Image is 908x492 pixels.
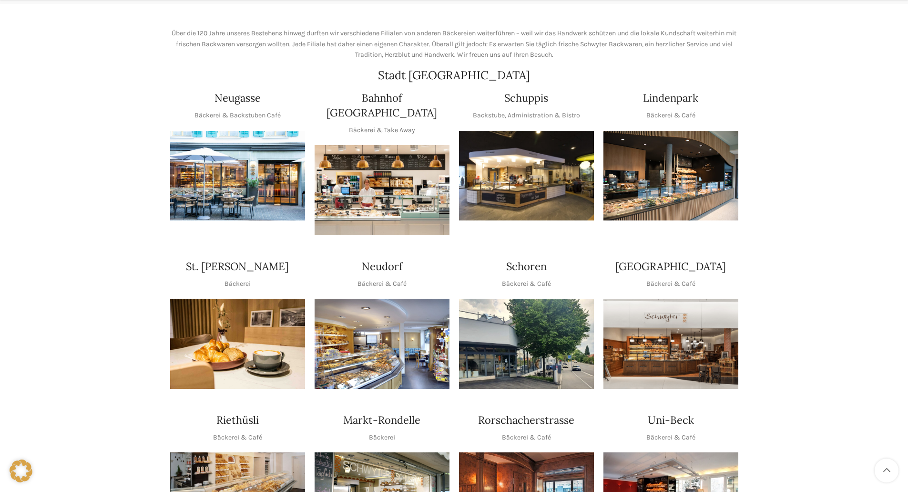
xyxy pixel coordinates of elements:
p: Bäckerei & Café [646,110,695,121]
p: Bäckerei [369,432,395,443]
h4: St. [PERSON_NAME] [186,259,289,274]
div: 1 / 1 [170,131,305,221]
img: Neugasse [170,131,305,221]
div: 1 / 1 [315,145,449,235]
img: Neudorf_1 [315,299,449,389]
p: Bäckerei & Café [213,432,262,443]
div: 1 / 1 [170,299,305,389]
h4: Neudorf [362,259,402,274]
p: Bäckerei & Café [646,432,695,443]
img: 0842cc03-b884-43c1-a0c9-0889ef9087d6 copy [459,299,594,389]
div: 1 / 1 [603,131,738,221]
img: 017-e1571925257345 [603,131,738,221]
a: Scroll to top button [875,459,898,482]
p: Backstube, Administration & Bistro [473,110,580,121]
h2: Stadt [GEOGRAPHIC_DATA] [170,70,738,81]
p: Bäckerei & Café [502,279,551,289]
h4: Neugasse [214,91,261,105]
h4: Uni-Beck [648,413,694,428]
p: Bäckerei & Café [502,432,551,443]
p: Bäckerei & Take Away [349,125,415,136]
img: schwyter-23 [170,299,305,389]
div: 1 / 1 [315,299,449,389]
p: Bäckerei & Backstuben Café [194,110,281,121]
h4: Riethüsli [216,413,259,428]
p: Bäckerei & Café [646,279,695,289]
h4: [GEOGRAPHIC_DATA] [615,259,726,274]
h4: Schuppis [504,91,548,105]
img: Schwyter-1800x900 [603,299,738,389]
p: Bäckerei & Café [357,279,407,289]
h4: Rorschacherstrasse [478,413,574,428]
h4: Bahnhof [GEOGRAPHIC_DATA] [315,91,449,120]
h4: Lindenpark [643,91,698,105]
div: 1 / 1 [603,299,738,389]
p: Bäckerei [224,279,251,289]
div: 1 / 1 [459,299,594,389]
h4: Schoren [506,259,547,274]
img: Bahnhof St. Gallen [315,145,449,235]
div: 1 / 1 [459,131,594,221]
h4: Markt-Rondelle [343,413,420,428]
p: Über die 120 Jahre unseres Bestehens hinweg durften wir verschiedene Filialen von anderen Bäckere... [170,28,738,60]
img: 150130-Schwyter-013 [459,131,594,221]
